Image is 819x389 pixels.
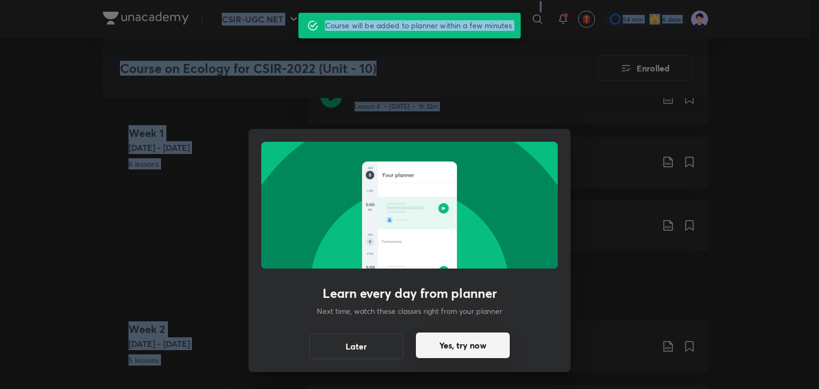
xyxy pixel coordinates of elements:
g: PM [368,209,372,211]
g: 9 [369,240,371,244]
button: Yes, try now [416,333,510,358]
g: 8 [369,174,371,177]
g: 4 PM [367,190,373,192]
g: Tomorrow [381,240,402,243]
g: JUN [367,234,372,236]
button: Later [309,334,403,359]
h3: Learn every day from planner [323,286,497,301]
g: Your planner [382,173,414,178]
div: Course will be added to planner within a few minutes [325,16,512,35]
g: 4 PM [367,253,373,255]
g: 5:00 [366,203,374,206]
p: Next time, watch these classes right from your planner [317,305,502,317]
